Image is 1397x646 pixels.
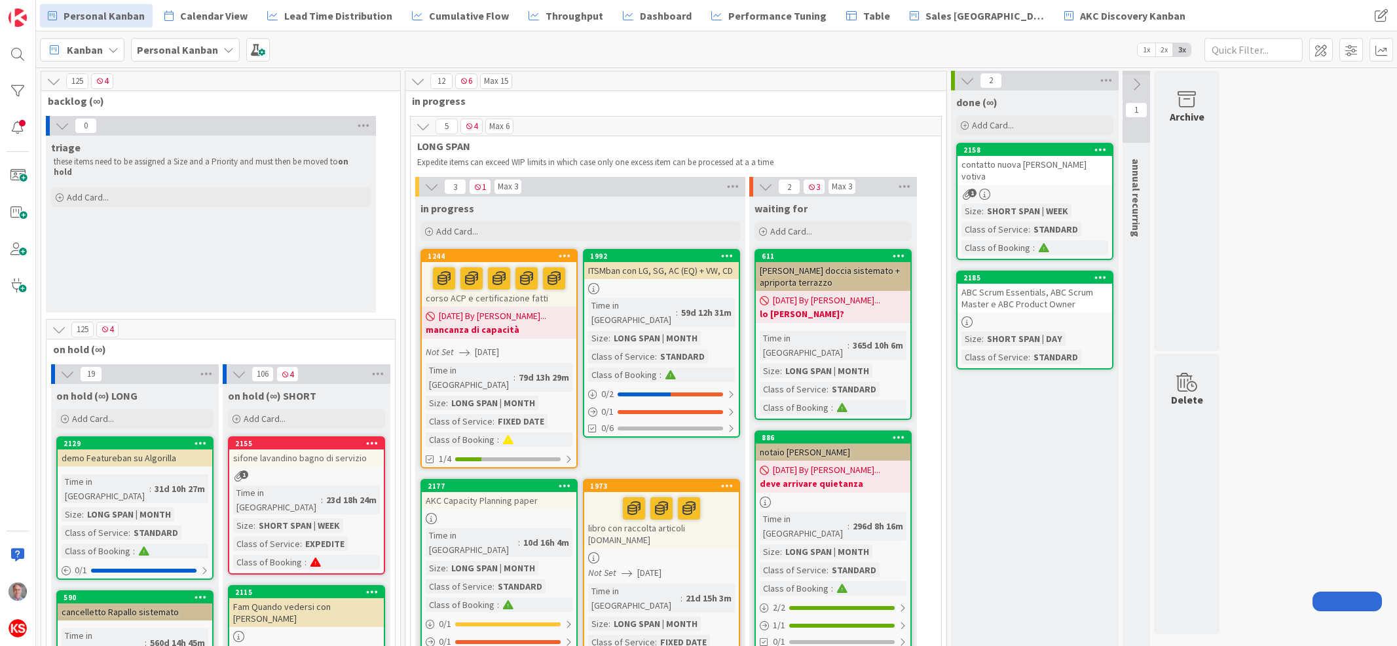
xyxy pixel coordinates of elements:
[1204,38,1303,62] input: Quick Filter...
[455,73,477,89] span: 6
[67,191,109,203] span: Add Card...
[58,592,212,603] div: 590
[133,544,135,558] span: :
[489,123,510,130] div: Max 6
[412,94,930,107] span: in progress
[760,331,848,360] div: Time in [GEOGRAPHIC_DATA]
[956,143,1113,260] a: 2158contatto nuova [PERSON_NAME] votivaSize:SHORT SPAN | WEEKClass of Service:STANDARDClass of Bo...
[253,518,255,533] span: :
[615,4,699,28] a: Dashboard
[513,370,515,385] span: :
[420,202,474,215] span: in progress
[984,204,1071,218] div: SHORT SPAN | WEEK
[601,387,614,401] span: 0 / 2
[494,579,546,594] div: STANDARD
[518,535,520,550] span: :
[1173,43,1191,56] span: 3x
[96,322,119,337] span: 4
[469,179,491,195] span: 1
[588,567,616,579] i: Not Set
[9,619,27,637] img: avatar
[233,485,321,514] div: Time in [GEOGRAPHIC_DATA]
[484,78,508,85] div: Max 15
[1170,109,1204,124] div: Archive
[760,512,848,541] div: Time in [GEOGRAPHIC_DATA]
[426,561,446,575] div: Size
[430,73,453,89] span: 12
[460,119,483,134] span: 4
[157,4,255,28] a: Calendar View
[51,141,81,154] span: triage
[956,271,1113,370] a: 2185ABC Scrum Essentials, ABC Scrum Master e ABC Product OwnerSize:SHORT SPAN | DAYClass of Servi...
[426,414,493,428] div: Class of Service
[80,366,102,382] span: 19
[760,544,780,559] div: Size
[584,492,739,548] div: libro con raccolta articoli [DOMAIN_NAME]
[660,368,661,382] span: :
[58,438,212,466] div: 2129demo Featureban su Algorilla
[849,338,906,352] div: 365d 10h 6m
[782,544,872,559] div: LONG SPAN | MONTH
[980,73,1002,88] span: 2
[422,616,576,632] div: 0/1
[91,73,113,89] span: 4
[601,405,614,419] span: 0 / 1
[417,157,918,168] p: Expedite items can exceed WIP limits in which case only one excess item can be processed at a a time
[961,240,1033,255] div: Class of Booking
[637,566,661,580] span: [DATE]
[925,8,1045,24] span: Sales [GEOGRAPHIC_DATA]
[180,8,248,24] span: Calendar View
[422,480,576,509] div: 2177AKC Capacity Planning paper
[1030,222,1081,237] div: STANDARD
[588,331,608,345] div: Size
[756,599,910,616] div: 2/2
[426,432,497,447] div: Class of Booking
[446,396,448,410] span: :
[655,349,657,364] span: :
[62,507,82,522] div: Size
[235,439,384,448] div: 2155
[963,145,1112,155] div: 2158
[590,482,739,491] div: 1973
[323,493,380,507] div: 23d 18h 24m
[756,250,910,291] div: 611[PERSON_NAME] doccia sistemato + apriporta terrazzo
[1171,392,1203,408] div: Delete
[770,225,812,237] span: Add Card...
[827,563,829,577] span: :
[1155,43,1173,56] span: 2x
[778,179,800,195] span: 2
[9,582,27,601] img: MR
[848,338,849,352] span: :
[1033,240,1035,255] span: :
[426,363,513,392] div: Time in [GEOGRAPHIC_DATA]
[1030,350,1081,364] div: STANDARD
[515,370,572,385] div: 79d 13h 29m
[498,183,518,190] div: Max 3
[760,581,831,596] div: Class of Booking
[1138,43,1155,56] span: 1x
[902,4,1052,28] a: Sales [GEOGRAPHIC_DATA]
[426,579,493,594] div: Class of Service
[66,73,88,89] span: 125
[682,591,735,605] div: 21d 15h 3m
[300,537,302,551] span: :
[588,349,655,364] div: Class of Service
[640,8,692,24] span: Dashboard
[1028,222,1030,237] span: :
[151,482,208,496] div: 31d 10h 27m
[780,364,782,378] span: :
[53,343,379,356] span: on hold (∞)
[1080,8,1185,24] span: AKC Discovery Kanban
[446,561,448,575] span: :
[584,404,739,420] div: 0/1
[426,396,446,410] div: Size
[62,544,133,558] div: Class of Booking
[584,262,739,279] div: ITSMban con LG, SG, AC (EQ) + VW, CD
[229,449,384,466] div: sifone lavandino bagno di servizio
[494,414,548,428] div: FIXED DATE
[968,189,977,197] span: 1
[228,436,385,575] a: 2155sifone lavandino bagno di servizioTime in [GEOGRAPHIC_DATA]:23d 18h 24mSize:SHORT SPAN | WEEK...
[762,433,910,442] div: 886
[773,601,785,615] span: 2 / 2
[233,555,305,569] div: Class of Booking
